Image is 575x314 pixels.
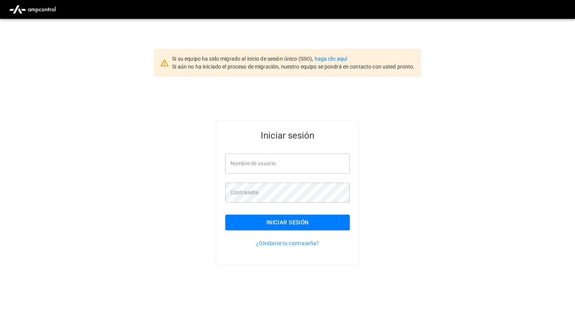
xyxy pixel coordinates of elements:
[225,215,350,230] button: Iniciar sesión
[315,56,347,62] a: haga clic aquí
[172,64,415,70] span: Si aún no ha iniciado el proceso de migración, nuestro equipo se pondrá en contacto con usted pro...
[225,130,350,142] h5: Iniciar sesión
[172,56,314,62] span: Si su equipo ha sido migrado al inicio de sesión único (SSO),
[225,239,350,247] p: ¿Olvidaste tu contraseña?
[6,2,59,17] img: ampcontrol.io logo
